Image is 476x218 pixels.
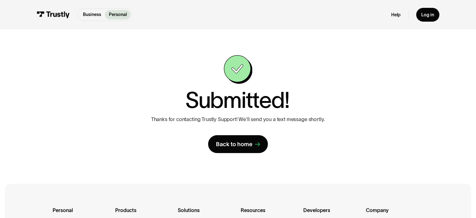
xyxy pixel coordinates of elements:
[416,8,439,21] a: Log in
[185,89,290,111] h1: Submitted!
[208,135,268,153] a: Back to home
[216,141,253,148] div: Back to home
[151,116,325,123] p: Thanks for contacting Trustly Support! We'll send you a text message shortly.
[79,10,105,19] a: Business
[105,10,131,19] a: Personal
[391,12,401,18] a: Help
[37,11,70,18] img: Trustly Logo
[421,12,434,18] div: Log in
[83,11,101,18] p: Business
[109,11,127,18] p: Personal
